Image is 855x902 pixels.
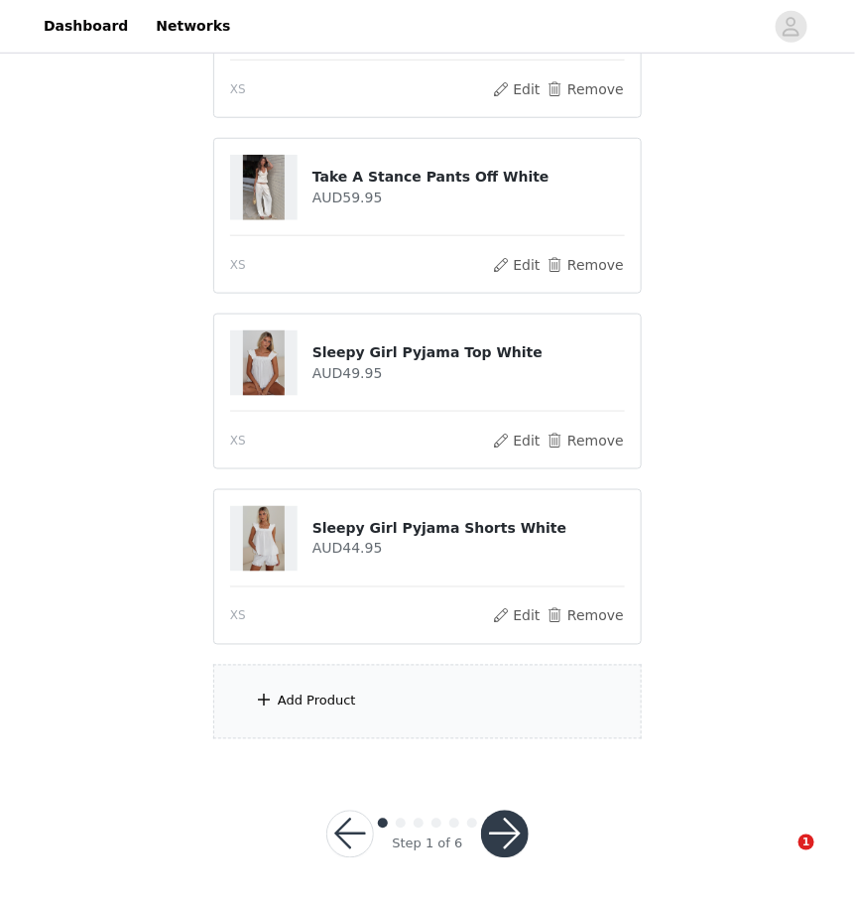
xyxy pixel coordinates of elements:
[312,363,625,384] h4: AUD49.95
[243,330,286,396] img: Sleepy Girl Pyjama Top White
[546,253,625,277] button: Remove
[491,604,542,628] button: Edit
[312,342,625,363] h4: Sleepy Girl Pyjama Top White
[243,506,286,572] img: Sleepy Girl Pyjama Shorts White
[491,429,542,452] button: Edit
[798,835,814,850] span: 1
[758,835,805,882] iframe: Intercom live chat
[230,256,246,274] span: XS
[32,4,140,49] a: Dashboard
[782,11,800,43] div: avatar
[312,539,625,560] h4: AUD44.95
[546,77,625,101] button: Remove
[546,429,625,452] button: Remove
[243,155,286,220] img: Take A Stance Pants Off White
[491,253,542,277] button: Edit
[312,188,625,208] h4: AUD59.95
[312,167,625,188] h4: Take A Stance Pants Off White
[230,607,246,625] span: XS
[230,80,246,98] span: XS
[392,835,462,854] div: Step 1 of 6
[546,604,625,628] button: Remove
[230,432,246,450] span: XS
[312,518,625,539] h4: Sleepy Girl Pyjama Shorts White
[144,4,242,49] a: Networks
[491,77,542,101] button: Edit
[278,692,356,711] div: Add Product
